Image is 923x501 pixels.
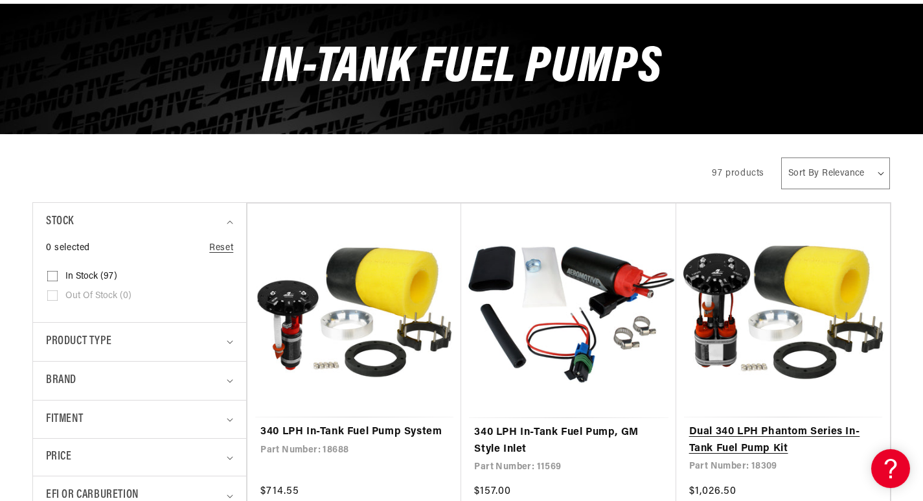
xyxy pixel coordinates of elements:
summary: Stock (0 selected) [46,203,233,241]
a: Reset [209,241,233,255]
span: Fitment [46,410,83,429]
summary: Fitment (0 selected) [46,401,233,439]
span: 0 selected [46,241,90,255]
span: Stock [46,213,74,231]
a: 340 LPH In-Tank Fuel Pump System [260,424,448,441]
a: Dual 340 LPH Phantom Series In-Tank Fuel Pump Kit [689,424,877,457]
summary: Brand (0 selected) [46,362,233,400]
span: Price [46,449,71,466]
span: Product type [46,332,111,351]
summary: Price [46,439,233,476]
a: 340 LPH In-Tank Fuel Pump, GM Style Inlet [474,425,663,458]
span: Brand [46,371,76,390]
span: In-Tank Fuel Pumps [262,43,662,94]
span: In stock (97) [65,271,117,283]
summary: Product type (0 selected) [46,323,233,361]
span: Out of stock (0) [65,290,131,302]
span: 97 products [712,169,764,178]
